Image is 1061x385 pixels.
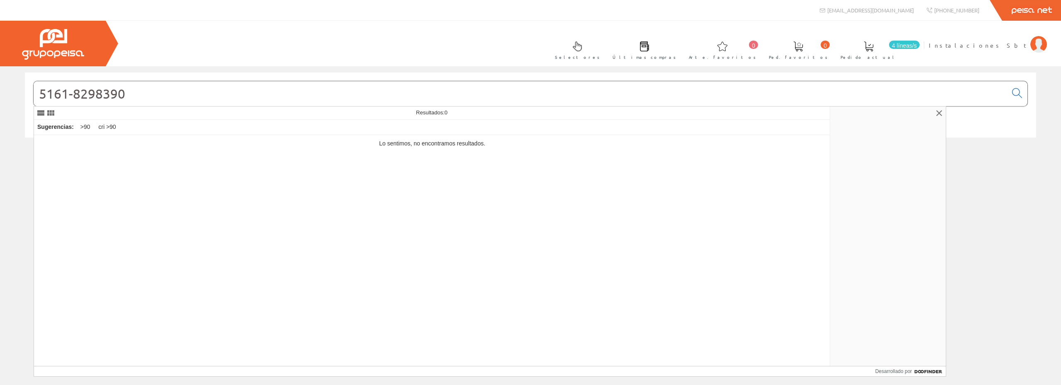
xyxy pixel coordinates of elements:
[547,34,604,65] a: Selectores
[827,7,914,14] font: [EMAIL_ADDRESS][DOMAIN_NAME]
[892,42,917,49] font: 4 líneas/s
[34,81,1007,106] input: Buscar...
[841,54,897,60] font: Pedido actual
[832,34,922,65] a: 4 líneas/s Pedido actual
[416,109,445,116] font: Resultados:
[929,34,1047,42] a: Instalaciones Sbt
[613,54,676,60] font: Últimas compras
[934,7,979,14] font: [PHONE_NUMBER]
[752,42,755,49] font: 0
[769,54,828,60] font: Ped. favoritos
[604,34,680,65] a: Últimas compras
[80,123,90,130] font: >90
[37,123,74,130] font: Sugerencias:
[875,368,912,374] font: Desarrollado por
[929,41,1026,49] font: Instalaciones Sbt
[445,109,448,116] font: 0
[555,54,600,60] font: Selectores
[689,54,756,60] font: Arte. favoritos
[98,123,116,130] font: cri >90
[824,42,827,49] font: 0
[875,366,946,376] a: Desarrollado por
[22,29,84,60] img: Grupo Peisa
[379,140,485,147] font: Lo sentimos, no encontramos resultados.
